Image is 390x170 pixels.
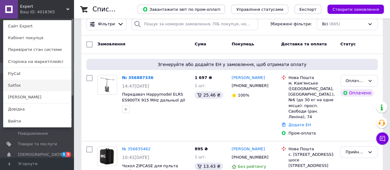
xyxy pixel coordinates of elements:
img: Фото товару [98,147,117,166]
a: № 356835462 [122,147,150,151]
img: Фото товару [98,75,117,94]
button: Завантажити звіт по пром-оплаті [138,5,225,14]
span: Покупець [232,42,254,46]
span: Створити замовлення [332,7,379,12]
a: Фото товару [97,75,117,95]
button: Чат з покупцем [376,132,388,145]
a: [PERSON_NAME] [232,146,265,152]
div: 25.46 ₴ [195,91,223,99]
span: Завантажити звіт по пром-оплаті [142,6,220,12]
a: [PERSON_NAME] [232,75,265,81]
div: [PHONE_NUMBER] [230,153,269,161]
button: Експорт [294,5,322,14]
a: Вийти [3,115,71,127]
span: Згенеруйте або додайте ЕН у замовлення, щоб отримати оплату [89,61,375,68]
span: [DEMOGRAPHIC_DATA] [18,152,64,157]
span: Товари та послуги [18,141,57,147]
a: [PERSON_NAME] [3,91,71,103]
span: Збережені фільтри: [270,21,312,27]
a: Передавач Happymodel ELRS ES900TX 915 MHz дальньої дії Модуль Radiomaster TX12 TX16s [122,92,185,114]
a: Створити замовлення [321,7,384,11]
span: 1 шт. [195,83,206,88]
span: Expert [20,4,66,9]
a: Satfox [3,80,71,91]
span: Всі [322,21,328,27]
span: Замовлення [97,42,125,46]
div: Пром-оплата [289,131,335,136]
div: Оплачено [340,89,374,97]
a: № 356887336 [122,75,154,80]
a: Фото товару [97,146,117,166]
a: Перевірити стан системи [3,44,71,56]
button: Створити замовлення [327,5,384,14]
button: Управління статусами [231,5,288,14]
span: (665) [329,22,340,26]
a: Додати ЕН [289,122,311,127]
a: Кабінет покупця [3,32,71,44]
span: Без рейтингу [238,164,266,169]
div: [PHONE_NUMBER] [230,82,269,90]
h1: Список замовлень [92,6,155,13]
a: Довідка [3,103,71,115]
span: 10:41[DATE] [122,155,149,160]
div: м. Кам'янське ([GEOGRAPHIC_DATA], [GEOGRAPHIC_DATA].), №6 (до 30 кг на одне місце): просп. Свобод... [289,81,335,120]
a: FlyCat [3,68,71,80]
div: Оплачено [346,78,365,84]
span: Статус [340,42,356,46]
span: Експорт [299,7,317,12]
span: 5 [66,152,71,157]
a: Сторінка на маркетплейсі [3,56,71,68]
div: Нова Пошта [289,75,335,81]
div: Ваш ID: 4018365 [20,9,46,15]
input: Пошук за номером замовлення, ПІБ покупця, номером телефону, Email, номером накладної [131,18,258,30]
span: Cума [195,42,206,46]
span: 14:47[DATE] [122,84,149,89]
span: 1 шт. [195,155,206,159]
div: с. [STREET_ADDRESS]: шосе [STREET_ADDRESS] [289,152,335,169]
a: Сайт Expert [3,20,71,32]
span: 5 [61,152,66,157]
div: Прийнято [346,149,365,155]
span: Управління статусами [236,7,283,12]
span: Повідомлення [18,131,48,136]
div: Нова Пошта [289,146,335,152]
span: 100% [238,93,249,97]
span: Доставка та оплата [281,42,327,46]
span: 1 697 ₴ [195,75,212,80]
div: 13.43 ₴ [195,163,223,170]
span: 895 ₴ [195,147,208,151]
span: Фільтри [98,21,115,27]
